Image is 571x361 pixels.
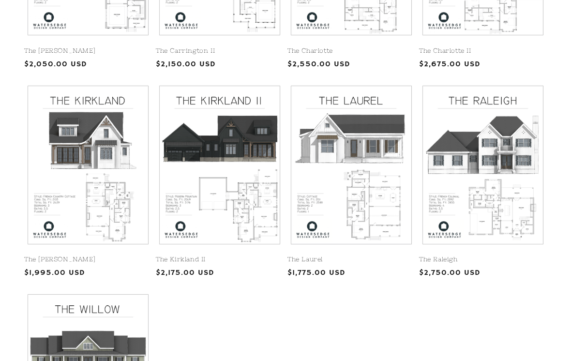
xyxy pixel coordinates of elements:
[419,47,547,55] a: The Charlotte II
[24,47,152,55] a: The [PERSON_NAME]
[156,47,284,55] a: The Carrington II
[156,256,284,264] a: The Kirkland II
[419,256,547,264] a: The Raleigh
[287,256,415,264] a: The Laurel
[287,47,415,55] a: The Charlotte
[24,256,152,264] a: The [PERSON_NAME]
